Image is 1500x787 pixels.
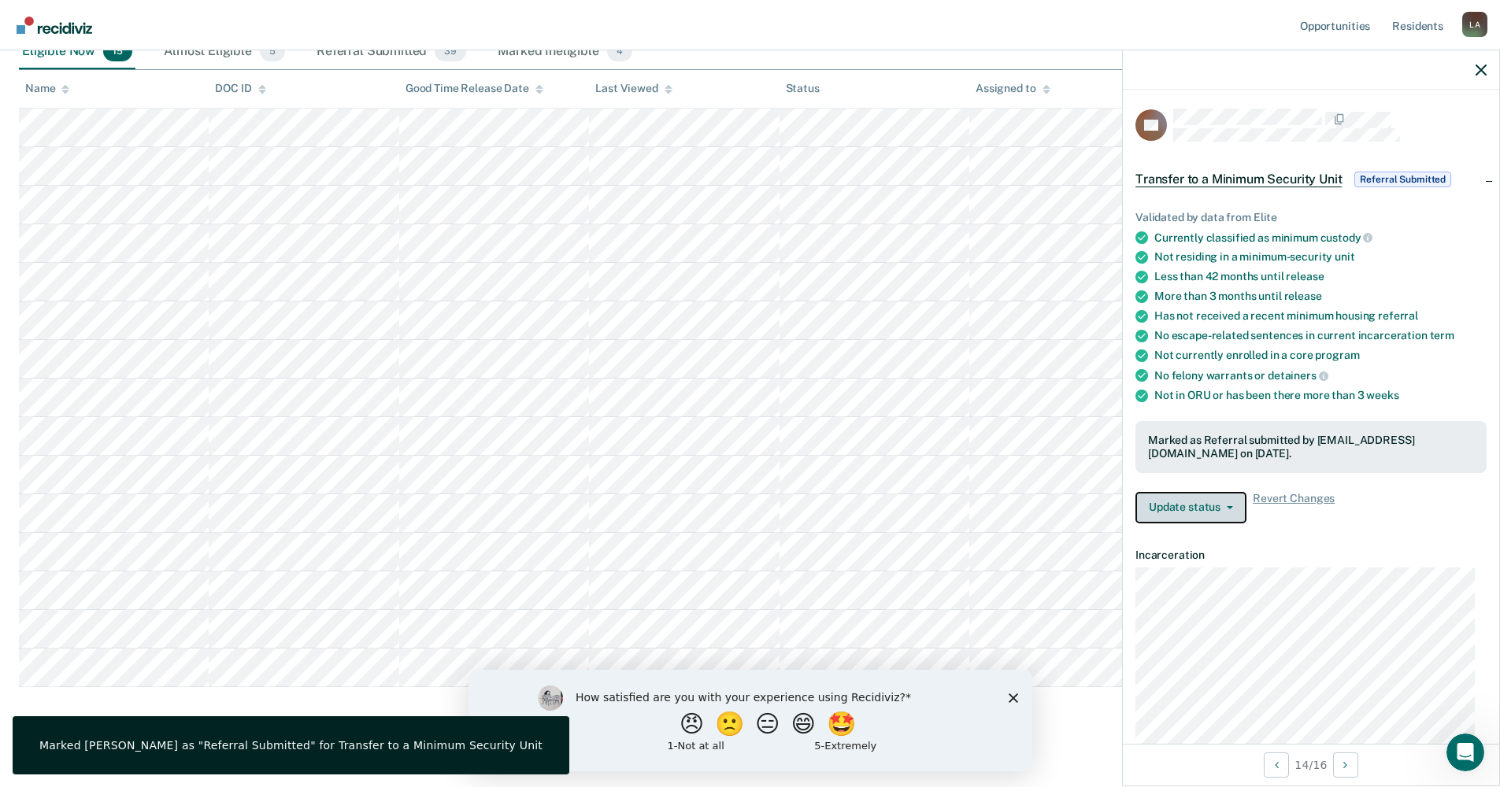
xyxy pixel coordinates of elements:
[1378,309,1418,322] span: referral
[435,41,466,61] span: 39
[1154,250,1487,264] div: Not residing in a minimum-security
[1154,329,1487,342] div: No escape-related sentences in current incarceration
[25,82,69,95] div: Name
[1333,752,1358,778] button: Next Opportunity
[607,41,632,61] span: 4
[1154,368,1487,382] div: No felony warrants or
[215,82,265,95] div: DOC ID
[406,82,543,95] div: Good Time Release Date
[1154,290,1487,303] div: More than 3 months until
[976,82,1050,95] div: Assigned to
[1430,329,1454,342] span: term
[1264,752,1289,778] button: Previous Opportunity
[19,35,135,69] div: Eligible Now
[1286,270,1324,283] span: release
[260,41,285,61] span: 5
[1446,733,1484,771] iframe: Intercom live chat
[1462,12,1487,37] button: Profile dropdown button
[1253,492,1335,523] span: Revert Changes
[1354,172,1451,187] span: Referral Submitted
[103,41,132,61] span: 15
[1315,349,1359,361] span: program
[1335,250,1354,263] span: unit
[1462,12,1487,37] div: L A
[17,17,92,34] img: Recidiviz
[1154,309,1487,323] div: Has not received a recent minimum housing
[469,670,1032,771] iframe: Survey by Kim from Recidiviz
[1135,172,1342,187] span: Transfer to a Minimum Security Unit
[161,35,288,69] div: Almost Eligible
[1154,270,1487,283] div: Less than 42 months until
[786,82,820,95] div: Status
[1135,549,1487,562] dt: Incarceration
[595,82,672,95] div: Last Viewed
[494,35,635,69] div: Marked Ineligible
[1284,290,1322,302] span: release
[1123,744,1499,785] div: 14 / 16
[1268,369,1328,382] span: detainers
[1148,434,1474,460] div: Marked as Referral submitted by [EMAIL_ADDRESS][DOMAIN_NAME] on [DATE].
[1366,389,1398,401] span: weeks
[1135,492,1246,523] button: Update status
[1123,154,1499,205] div: Transfer to a Minimum Security UnitReferral Submitted
[1135,211,1487,224] div: Validated by data from Elite
[1154,389,1487,402] div: Not in ORU or has been there more than 3
[1320,231,1373,244] span: custody
[313,35,469,69] div: Referral Submitted
[1154,231,1487,245] div: Currently classified as minimum
[39,738,543,752] div: Marked [PERSON_NAME] as "Referral Submitted" for Transfer to a Minimum Security Unit
[1154,349,1487,362] div: Not currently enrolled in a core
